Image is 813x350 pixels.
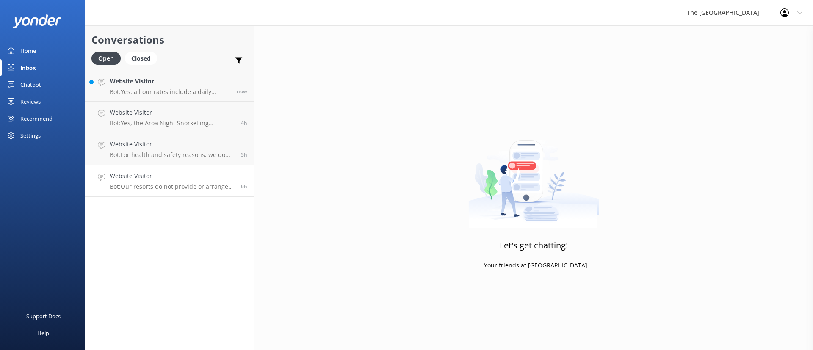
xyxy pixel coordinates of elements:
[91,52,121,65] div: Open
[85,165,254,197] a: Website VisitorBot:Our resorts do not provide or arrange transportation services, including airpo...
[241,151,247,158] span: Sep 05 2025 04:45pm (UTC -10:00) Pacific/Honolulu
[110,88,230,96] p: Bot: Yes, all our rates include a daily cooked full breakfast.
[241,183,247,190] span: Sep 05 2025 03:01pm (UTC -10:00) Pacific/Honolulu
[91,53,125,63] a: Open
[85,70,254,102] a: Website VisitorBot:Yes, all our rates include a daily cooked full breakfast.now
[125,52,157,65] div: Closed
[20,93,41,110] div: Reviews
[500,239,568,252] h3: Let's get chatting!
[20,76,41,93] div: Chatbot
[37,325,49,342] div: Help
[110,108,235,117] h4: Website Visitor
[20,42,36,59] div: Home
[85,133,254,165] a: Website VisitorBot:For health and safety reasons, we do not offer a public grilling station at th...
[125,53,161,63] a: Closed
[110,183,235,190] p: Bot: Our resorts do not provide or arrange transportation services, including airport transfers. ...
[13,14,61,28] img: yonder-white-logo.png
[237,88,247,95] span: Sep 05 2025 09:52pm (UTC -10:00) Pacific/Honolulu
[20,110,53,127] div: Recommend
[480,261,587,270] p: - Your friends at [GEOGRAPHIC_DATA]
[468,122,599,228] img: artwork of a man stealing a conversation from at giant smartphone
[20,127,41,144] div: Settings
[110,140,235,149] h4: Website Visitor
[110,171,235,181] h4: Website Visitor
[26,308,61,325] div: Support Docs
[110,119,235,127] p: Bot: Yes, the Aroa Night Snorkelling experience is available every [DATE] at 8pm. You can book th...
[20,59,36,76] div: Inbox
[110,77,230,86] h4: Website Visitor
[91,32,247,48] h2: Conversations
[241,119,247,127] span: Sep 05 2025 05:08pm (UTC -10:00) Pacific/Honolulu
[85,102,254,133] a: Website VisitorBot:Yes, the Aroa Night Snorkelling experience is available every [DATE] at 8pm. Y...
[110,151,235,159] p: Bot: For health and safety reasons, we do not offer a public grilling station at the resort.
